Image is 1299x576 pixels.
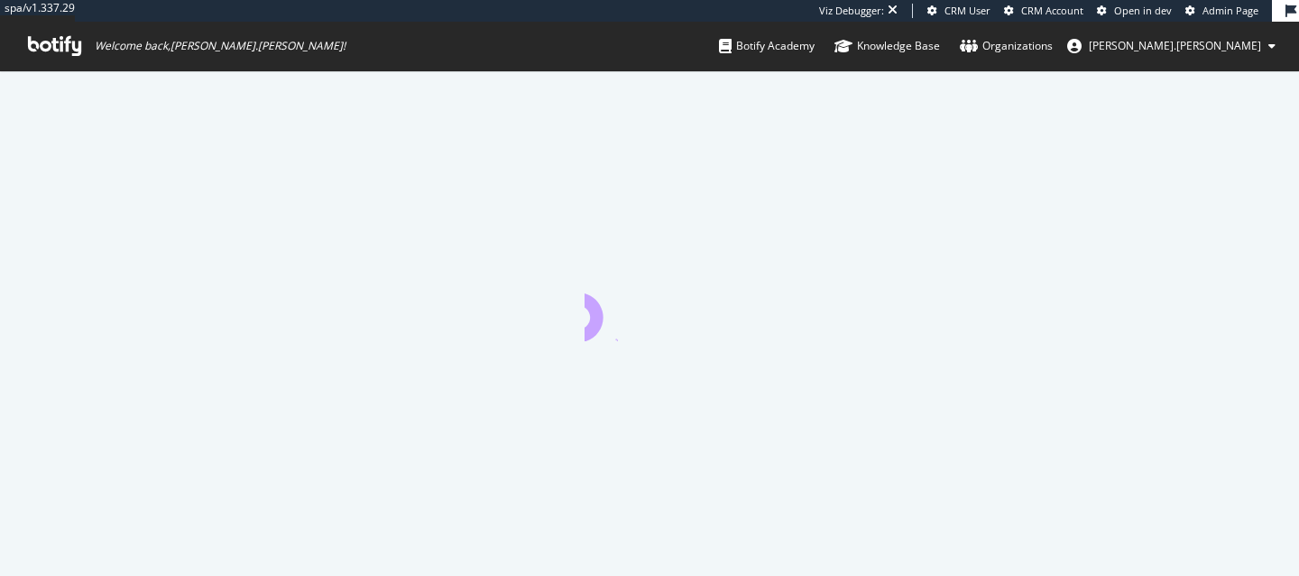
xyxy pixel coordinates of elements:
[834,37,940,55] div: Knowledge Base
[819,4,884,18] div: Viz Debugger:
[944,4,990,17] span: CRM User
[1089,38,1261,53] span: charles.lemaire
[585,276,714,341] div: animation
[960,37,1053,55] div: Organizations
[960,22,1053,70] a: Organizations
[719,22,815,70] a: Botify Academy
[719,37,815,55] div: Botify Academy
[1053,32,1290,60] button: [PERSON_NAME].[PERSON_NAME]
[1004,4,1083,18] a: CRM Account
[1114,4,1172,17] span: Open in dev
[95,39,345,53] span: Welcome back, [PERSON_NAME].[PERSON_NAME] !
[1185,4,1258,18] a: Admin Page
[834,22,940,70] a: Knowledge Base
[1021,4,1083,17] span: CRM Account
[1202,4,1258,17] span: Admin Page
[927,4,990,18] a: CRM User
[1097,4,1172,18] a: Open in dev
